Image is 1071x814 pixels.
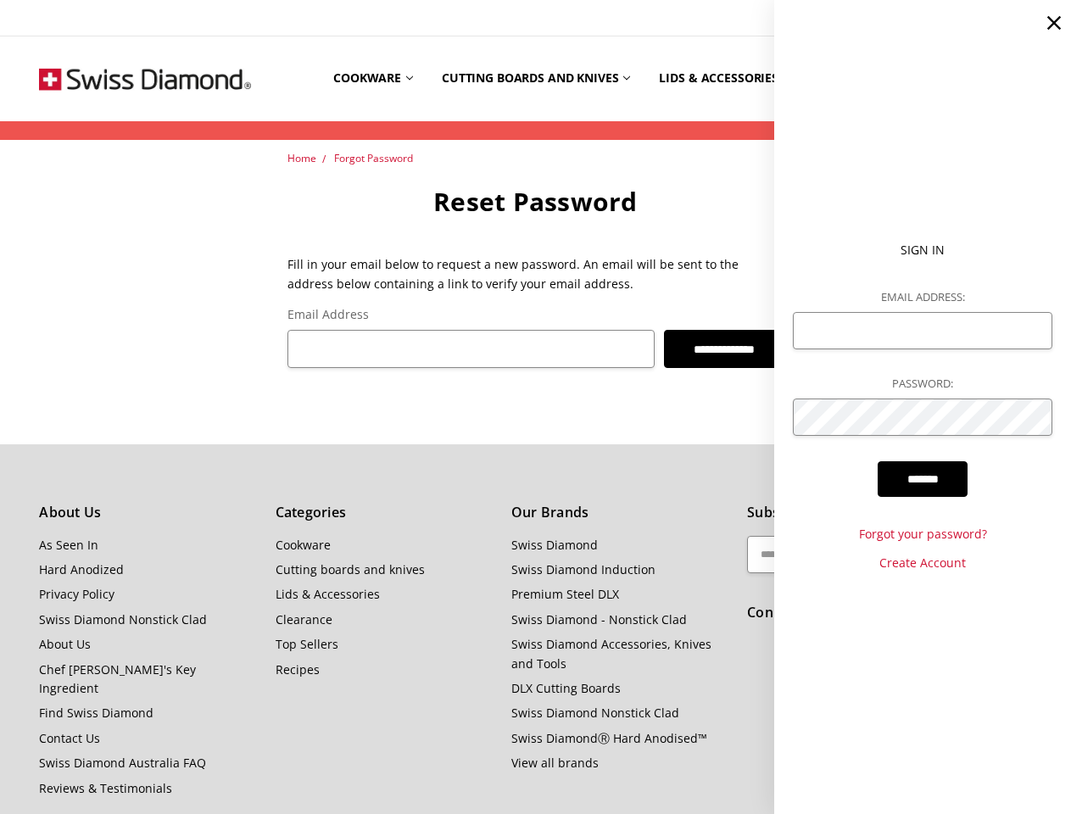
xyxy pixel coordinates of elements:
a: Home [287,151,316,165]
a: View all brands [511,755,599,771]
a: Create Account [793,554,1051,572]
label: Password: [793,375,1051,393]
h5: Our Brands [511,502,728,524]
a: Swiss Diamond Nonstick Clad [39,611,207,627]
a: As Seen In [39,537,98,553]
a: Forgot Password [334,151,413,165]
a: Top Sellers [276,636,338,652]
p: Sign In [793,241,1051,259]
h5: Subscribe to our newsletter [747,502,1031,524]
a: Recipes [276,661,320,677]
a: Cookware [276,537,331,553]
a: Swiss Diamond Nonstick Clad [511,705,679,721]
a: Cutting boards and knives [276,561,425,577]
a: DLX Cutting Boards [511,680,621,696]
a: Swiss DiamondⓇ Hard Anodised™ [511,730,707,746]
a: Find Swiss Diamond [39,705,153,721]
a: Swiss Diamond - Nonstick Clad [511,611,687,627]
img: Free Shipping On Every Order [39,36,251,121]
a: About Us [39,636,91,652]
a: Premium Steel DLX [511,586,619,602]
label: Email Address [287,305,784,324]
label: Email Address: [793,288,1051,306]
a: Lids & Accessories [644,41,804,116]
a: Chef [PERSON_NAME]'s Key Ingredient [39,661,196,696]
h5: About Us [39,502,256,524]
a: Hard Anodized [39,561,124,577]
h1: Reset Password [287,186,784,218]
a: Contact Us [39,730,100,746]
a: Clearance [276,611,332,627]
a: Privacy Policy [39,586,114,602]
p: Fill in your email below to request a new password. An email will be sent to the address below co... [287,255,784,293]
a: Forgot your password? [793,525,1051,544]
h5: Connect With Us [747,602,1031,624]
a: Swiss Diamond Australia FAQ [39,755,206,771]
a: Swiss Diamond Accessories, Knives and Tools [511,636,711,671]
h5: Categories [276,502,493,524]
a: Reviews & Testimonials [39,780,172,796]
a: Cutting boards and knives [427,41,645,116]
a: Cookware [319,41,427,116]
a: Lids & Accessories [276,586,380,602]
a: Swiss Diamond Induction [511,561,655,577]
a: Swiss Diamond [511,537,598,553]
